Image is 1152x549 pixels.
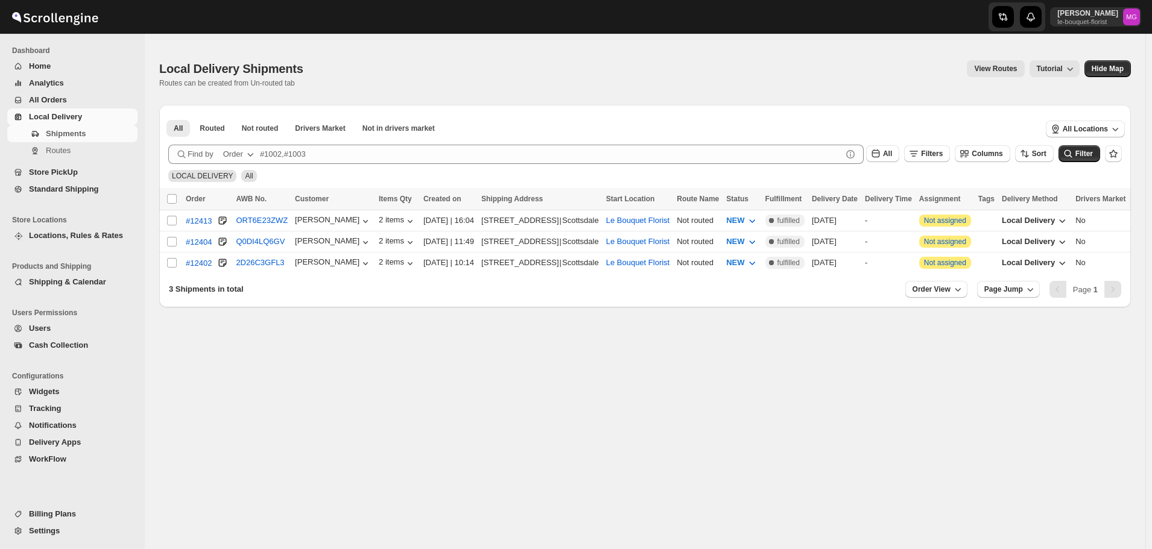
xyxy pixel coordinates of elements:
[481,257,559,269] div: [STREET_ADDRESS]
[29,78,64,87] span: Analytics
[955,145,1010,162] button: Columns
[1073,285,1098,294] span: Page
[1015,145,1054,162] button: Sort
[765,195,802,203] span: Fulfillment
[7,142,138,159] button: Routes
[7,125,138,142] button: Shipments
[481,195,543,203] span: Shipping Address
[29,168,78,177] span: Store PickUp
[192,120,232,137] button: Routed
[1002,237,1055,246] span: Local Delivery
[29,387,59,396] span: Widgets
[719,232,765,251] button: NEW
[606,216,670,225] button: Le Bouquet Florist
[236,216,288,225] button: ORT6E23ZWZ
[295,236,372,248] button: [PERSON_NAME]
[159,78,308,88] p: Routes can be created from Un-routed tab
[172,172,233,180] span: LOCAL DELIVERY
[7,451,138,468] button: WorkFlow
[865,215,912,227] div: -
[174,124,183,133] span: All
[883,149,892,158] span: All
[29,340,88,350] span: Cash Collection
[10,2,100,32] img: ScrollEngine
[236,195,267,203] span: AWB No.
[7,75,138,92] button: Analytics
[1075,257,1125,269] div: No
[481,215,599,227] div: |
[379,195,412,203] span: Items Qty
[974,64,1017,74] span: View Routes
[295,124,345,133] span: Drivers Market
[186,237,212,246] div: #12404
[1063,124,1108,134] span: All Locations
[481,236,599,248] div: |
[904,145,950,162] button: Filters
[7,320,138,337] button: Users
[216,145,264,164] button: Order
[355,120,442,137] button: Un-claimable
[1030,60,1080,77] button: Tutorial
[562,257,599,269] div: Scottsdale
[379,257,416,269] button: 2 items
[606,237,670,246] button: Le Bouquet Florist
[905,281,967,298] button: Order View
[562,236,599,248] div: Scottsdale
[7,506,138,522] button: Billing Plans
[29,438,81,447] span: Delivery Apps
[812,236,858,248] div: [DATE]
[423,195,461,203] span: Created on
[295,257,372,269] div: [PERSON_NAME]
[1049,281,1121,298] nav: Pagination
[29,61,51,71] span: Home
[995,253,1075,272] button: Local Delivery
[913,284,951,294] span: Order View
[921,149,943,158] span: Filters
[379,215,416,227] button: 2 items
[562,215,599,227] div: Scottsdale
[362,124,435,133] span: Not in drivers market
[972,149,1002,158] span: Columns
[12,46,139,55] span: Dashboard
[288,120,352,137] button: Claimable
[29,95,67,104] span: All Orders
[984,284,1023,294] span: Page Jump
[726,216,744,225] span: NEW
[995,211,1075,230] button: Local Delivery
[423,215,474,227] div: [DATE] | 16:04
[7,58,138,75] button: Home
[606,258,670,267] button: Le Bouquet Florist
[29,454,66,463] span: WorkFlow
[7,337,138,354] button: Cash Collection
[29,509,76,518] span: Billing Plans
[46,146,71,155] span: Routes
[295,195,329,203] span: Customer
[295,215,372,227] div: [PERSON_NAME]
[7,227,138,244] button: Locations, Rules & Rates
[186,257,212,269] button: #12402
[606,195,655,203] span: Start Location
[677,257,719,269] div: Not routed
[7,400,138,417] button: Tracking
[1075,149,1093,158] span: Filter
[200,124,224,133] span: Routed
[1075,195,1125,203] span: Drivers Market
[223,148,243,160] div: Order
[1037,64,1063,73] span: Tutorial
[1075,215,1125,227] div: No
[924,216,966,225] button: Not assigned
[677,236,719,248] div: Not routed
[677,215,719,227] div: Not routed
[7,434,138,451] button: Delivery Apps
[29,231,123,240] span: Locations, Rules & Rates
[379,236,416,248] button: 2 items
[236,237,285,246] button: Q0DI4LQ6GV
[1002,258,1055,267] span: Local Delivery
[777,237,800,246] span: fulfilled
[995,232,1075,251] button: Local Delivery
[1092,64,1124,74] span: Hide Map
[865,257,912,269] div: -
[919,195,961,203] span: Assignment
